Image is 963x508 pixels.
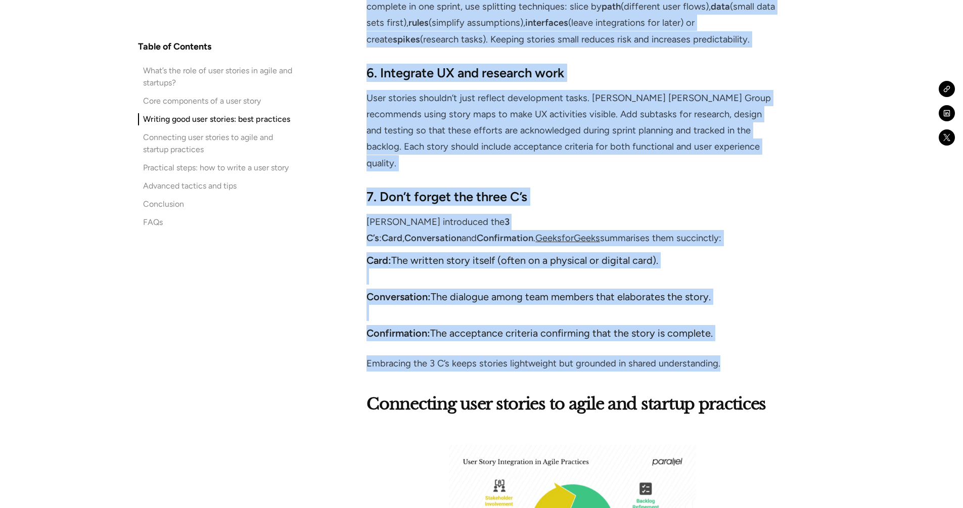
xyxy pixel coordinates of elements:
strong: interfaces [525,17,568,28]
a: Advanced tactics and tips [138,180,298,192]
li: The acceptance criteria confirming that the story is complete. [366,325,778,341]
strong: 7. Don’t forget the three C’s [366,189,527,204]
p: User stories shouldn’t just reflect development tasks. [PERSON_NAME] [PERSON_NAME] Group recommen... [366,90,778,171]
a: Conclusion [138,198,298,210]
strong: data [711,1,730,12]
h4: Table of Contents [138,40,211,53]
div: Practical steps: how to write a user story [143,162,289,174]
strong: Card [382,233,402,244]
div: Writing good user stories: best practices [143,113,290,125]
a: Core components of a user story [138,95,298,107]
div: Connecting user stories to agile and startup practices [143,131,298,156]
a: FAQs [138,216,298,228]
p: Embracing the 3 C’s keeps stories lightweight but grounded in shared understanding. [366,355,778,372]
strong: path [602,1,621,12]
strong: spikes [393,34,420,45]
a: What’s the role of user stories in agile and startups? [138,65,298,89]
strong: Confirmation [477,233,533,244]
a: Connecting user stories to agile and startup practices [138,131,298,156]
strong: 6. Integrate UX and research work [366,65,564,80]
strong: Confirmation: [366,327,430,339]
a: GeeksforGeeks [535,233,600,244]
strong: Connecting user stories to agile and startup practices [366,394,766,414]
div: Advanced tactics and tips [143,180,237,192]
p: [PERSON_NAME] introduced the : , and . summarises them succinctly: [366,214,778,246]
div: Conclusion [143,198,184,210]
li: The dialogue among team members that elaborates the story. [366,289,778,321]
strong: Conversation [404,233,462,244]
strong: Card: [366,254,391,266]
div: What’s the role of user stories in agile and startups? [143,65,298,89]
div: Core components of a user story [143,95,261,107]
strong: Conversation: [366,291,431,303]
strong: rules [408,17,429,28]
a: Practical steps: how to write a user story [138,162,298,174]
div: FAQs [143,216,163,228]
li: The written story itself (often on a physical or digital card). [366,252,778,285]
a: Writing good user stories: best practices [138,113,298,125]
